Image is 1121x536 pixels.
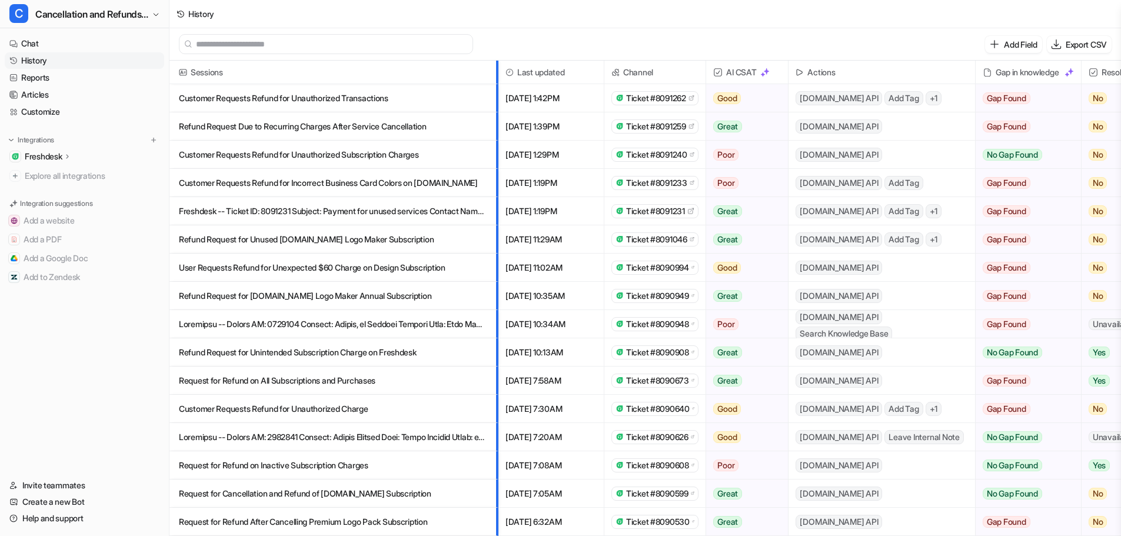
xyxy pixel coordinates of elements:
[983,347,1042,358] span: No Gap Found
[713,431,741,443] span: Good
[796,487,882,501] span: [DOMAIN_NAME] API
[503,225,599,254] span: [DATE] 11:29AM
[713,149,739,161] span: Poor
[796,289,882,303] span: [DOMAIN_NAME] API
[616,403,694,415] a: Ticket #8090640
[706,367,781,395] button: Great
[1089,177,1107,189] span: No
[179,169,487,197] p: Customer Requests Refund for Incorrect Business Card Colors on [DOMAIN_NAME]
[926,91,942,105] span: + 1
[796,458,882,472] span: [DOMAIN_NAME] API
[706,508,781,536] button: Great
[713,205,742,217] span: Great
[616,177,694,189] a: Ticket #8091233
[884,232,923,247] span: Add Tag
[1089,375,1110,387] span: Yes
[713,290,742,302] span: Great
[616,262,694,274] a: Ticket #8090994
[884,430,963,444] span: Leave Internal Note
[626,92,686,104] span: Ticket #8091262
[1047,36,1112,53] button: Export CSV
[503,480,599,508] span: [DATE] 7:05AM
[976,141,1072,169] button: No Gap Found
[706,451,781,480] button: Poor
[976,84,1072,112] button: Gap Found
[9,170,21,182] img: explore all integrations
[179,423,487,451] p: Loremipsu -- Dolors AM: 2982841 Consect: Adipis Elitsed Doei: Tempo Incidid Utlab: etdol@magnaal-...
[626,347,689,358] span: Ticket #8090908
[616,264,624,271] img: freshdesk
[179,225,487,254] p: Refund Request for Unused [DOMAIN_NAME] Logo Maker Subscription
[5,104,164,120] a: Customize
[616,461,624,469] img: freshdesk
[626,516,690,528] span: Ticket #8090530
[1089,205,1107,217] span: No
[976,254,1072,282] button: Gap Found
[884,204,923,218] span: Add Tag
[796,232,882,247] span: [DOMAIN_NAME] API
[609,61,701,84] span: Channel
[884,91,923,105] span: Add Tag
[706,141,781,169] button: Poor
[706,338,781,367] button: Great
[616,347,694,358] a: Ticket #8090908
[1089,92,1107,104] span: No
[20,198,92,209] p: Integration suggestions
[5,230,164,249] button: Add a PDFAdd a PDF
[976,395,1072,423] button: Gap Found
[503,310,599,338] span: [DATE] 10:34AM
[713,403,741,415] span: Good
[616,149,694,161] a: Ticket #8091240
[5,52,164,69] a: History
[616,320,624,328] img: freshdesk
[796,91,882,105] span: [DOMAIN_NAME] API
[706,282,781,310] button: Great
[503,84,599,112] span: [DATE] 1:42PM
[616,205,694,217] a: Ticket #8091231
[626,375,689,387] span: Ticket #8090673
[976,112,1072,141] button: Gap Found
[796,402,882,416] span: [DOMAIN_NAME] API
[5,35,164,52] a: Chat
[711,61,783,84] span: AI CSAT
[1089,262,1107,274] span: No
[884,402,923,416] span: Add Tag
[983,488,1042,500] span: No Gap Found
[983,177,1030,189] span: Gap Found
[796,515,882,529] span: [DOMAIN_NAME] API
[976,310,1072,338] button: Gap Found
[1089,488,1107,500] span: No
[179,310,487,338] p: Loremipsu -- Dolors AM: 0729104 Consect: Adipis, el Seddoei Tempori Utla: Etdo Magn Aliquae Admin...
[983,92,1030,104] span: Gap Found
[796,374,882,388] span: [DOMAIN_NAME] API
[503,141,599,169] span: [DATE] 1:29PM
[5,249,164,268] button: Add a Google DocAdd a Google Doc
[983,375,1030,387] span: Gap Found
[706,169,781,197] button: Poor
[616,405,624,412] img: freshdesk
[5,69,164,86] a: Reports
[796,148,882,162] span: [DOMAIN_NAME] API
[976,508,1072,536] button: Gap Found
[616,488,694,500] a: Ticket #8090599
[616,292,624,299] img: freshdesk
[1089,234,1107,245] span: No
[796,261,882,275] span: [DOMAIN_NAME] API
[503,112,599,141] span: [DATE] 1:39PM
[976,367,1072,395] button: Gap Found
[616,375,694,387] a: Ticket #8090673
[25,167,159,185] span: Explore all integrations
[983,403,1030,415] span: Gap Found
[5,86,164,103] a: Articles
[35,6,149,22] span: Cancellation and Refunds API-Aware Bot
[503,338,599,367] span: [DATE] 10:13AM
[616,377,624,384] img: freshdesk
[796,204,882,218] span: [DOMAIN_NAME] API
[616,318,694,330] a: Ticket #8090948
[976,197,1072,225] button: Gap Found
[5,211,164,230] button: Add a websiteAdd a website
[626,205,685,217] span: Ticket #8091231
[616,431,694,443] a: Ticket #8090626
[976,423,1072,451] button: No Gap Found
[926,232,942,247] span: + 1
